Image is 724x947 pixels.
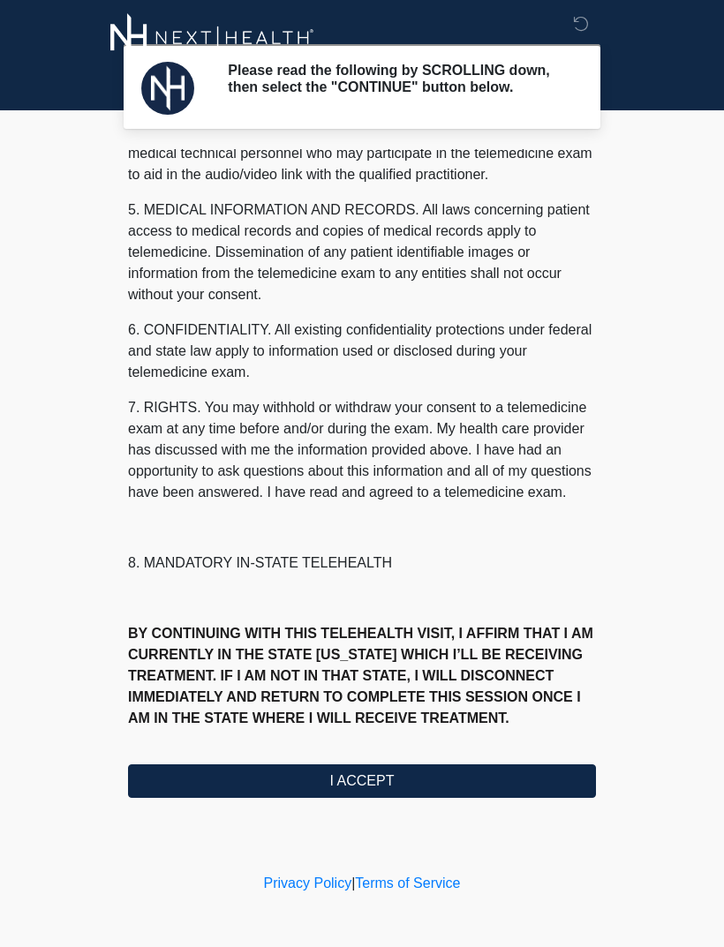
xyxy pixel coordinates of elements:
p: 5. MEDICAL INFORMATION AND RECORDS. All laws concerning patient access to medical records and cop... [128,199,596,305]
p: 6. CONFIDENTIALITY. All existing confidentiality protections under federal and state law apply to... [128,319,596,383]
p: 7. RIGHTS. You may withhold or withdraw your consent to a telemedicine exam at any time before an... [128,397,596,503]
a: Privacy Policy [264,876,352,891]
p: 4. HEALTHCARE INSTITUTION. Next-Health has medical and non-medical technical personnel who may pa... [128,122,596,185]
img: Agent Avatar [141,62,194,115]
img: Next-Health Logo [110,13,314,62]
strong: BY CONTINUING WITH THIS TELEHEALTH VISIT, I AFFIRM THAT I AM CURRENTLY IN THE STATE [US_STATE] WH... [128,626,593,725]
h2: Please read the following by SCROLLING down, then select the "CONTINUE" button below. [228,62,569,95]
a: Terms of Service [355,876,460,891]
p: 8. MANDATORY IN-STATE TELEHEALTH [128,552,596,574]
a: | [351,876,355,891]
button: I ACCEPT [128,764,596,798]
